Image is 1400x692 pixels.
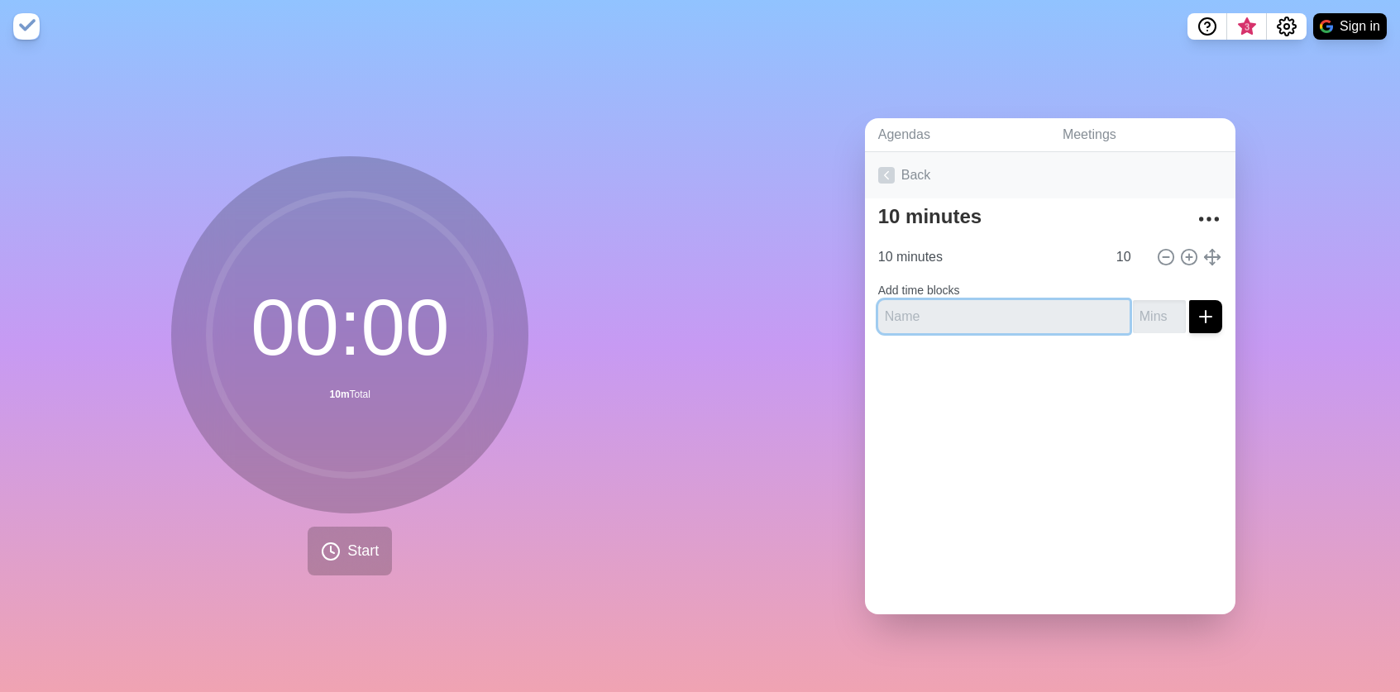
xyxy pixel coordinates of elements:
[1133,300,1186,333] input: Mins
[1187,13,1227,40] button: Help
[1313,13,1387,40] button: Sign in
[878,284,960,297] label: Add time blocks
[1110,241,1149,274] input: Mins
[1049,118,1235,152] a: Meetings
[1320,20,1333,33] img: google logo
[872,241,1106,274] input: Name
[13,13,40,40] img: timeblocks logo
[308,527,392,575] button: Start
[1267,13,1307,40] button: Settings
[1240,21,1254,34] span: 3
[878,300,1130,333] input: Name
[1227,13,1267,40] button: What’s new
[1192,203,1226,236] button: More
[865,118,1049,152] a: Agendas
[347,540,379,562] span: Start
[865,152,1235,198] a: Back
